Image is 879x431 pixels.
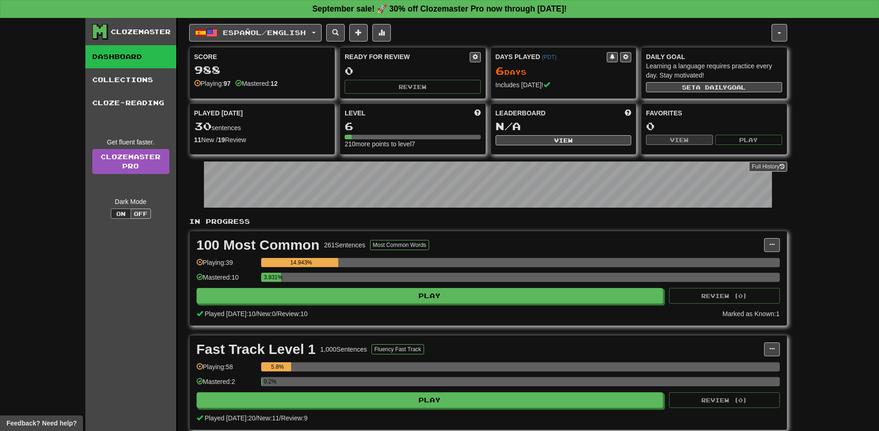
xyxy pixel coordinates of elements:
div: Days Played [496,52,607,61]
div: sentences [194,120,330,132]
div: 3.831% [264,273,281,282]
button: Play [715,135,782,145]
div: Day s [496,65,632,77]
button: Full History [749,162,787,172]
a: Dashboard [85,45,176,68]
div: Playing: 39 [197,258,257,273]
button: Play [197,392,664,408]
div: Playing: [194,79,231,88]
span: Español / English [223,29,306,36]
div: Includes [DATE]! [496,80,632,90]
div: Get fluent faster. [92,138,169,147]
span: Review: 10 [277,310,307,317]
span: Review: 9 [281,414,308,422]
a: ClozemasterPro [92,149,169,174]
a: Collections [85,68,176,91]
button: View [496,135,632,145]
button: Fluency Fast Track [371,344,424,354]
button: More stats [372,24,391,42]
div: Dark Mode [92,197,169,206]
div: 0 [345,65,481,77]
div: 6 [345,120,481,132]
button: Search sentences [326,24,345,42]
p: In Progress [189,217,787,226]
a: (PDT) [542,54,556,60]
strong: 11 [194,136,202,144]
span: a daily [696,84,727,90]
span: 30 [194,120,212,132]
button: Seta dailygoal [646,82,782,92]
button: Español/English [189,24,322,42]
span: / [279,414,281,422]
div: 0 [646,120,782,132]
strong: 97 [223,80,231,87]
button: Review (0) [669,392,780,408]
strong: September sale! 🚀 30% off Clozemaster Pro now through [DATE]! [312,4,567,13]
div: Mastered: 2 [197,377,257,392]
div: New / Review [194,135,330,144]
button: On [111,209,131,219]
span: Played [DATE] [194,108,243,118]
div: Mastered: [235,79,278,88]
span: Open feedback widget [6,419,77,428]
div: Daily Goal [646,52,782,61]
div: Mastered: 10 [197,273,257,288]
div: Favorites [646,108,782,118]
span: 6 [496,64,504,77]
div: 261 Sentences [324,240,365,250]
span: Leaderboard [496,108,546,118]
div: Fast Track Level 1 [197,342,316,356]
button: View [646,135,713,145]
div: Ready for Review [345,52,470,61]
button: Play [197,288,664,304]
div: 5.8% [264,362,291,371]
span: / [256,414,257,422]
button: Review (0) [669,288,780,304]
span: / [275,310,277,317]
span: New: 0 [257,310,276,317]
button: Add sentence to collection [349,24,368,42]
div: 988 [194,64,330,76]
button: Review [345,80,481,94]
span: New: 11 [257,414,279,422]
a: Cloze-Reading [85,91,176,114]
div: 14.943% [264,258,339,267]
button: Off [131,209,151,219]
span: N/A [496,120,521,132]
div: Learning a language requires practice every day. Stay motivated! [646,61,782,80]
div: 100 Most Common [197,238,320,252]
strong: 19 [218,136,225,144]
div: 1,000 Sentences [320,345,367,354]
div: Clozemaster [111,27,171,36]
button: Most Common Words [370,240,429,250]
div: Marked as Known: 1 [723,309,780,318]
span: Played [DATE]: 10 [204,310,255,317]
span: Played [DATE]: 20 [204,414,255,422]
span: Score more points to level up [474,108,481,118]
div: 210 more points to level 7 [345,139,481,149]
span: / [256,310,257,317]
span: This week in points, UTC [625,108,631,118]
div: Playing: 58 [197,362,257,377]
strong: 12 [270,80,278,87]
span: Level [345,108,365,118]
div: Score [194,52,330,61]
